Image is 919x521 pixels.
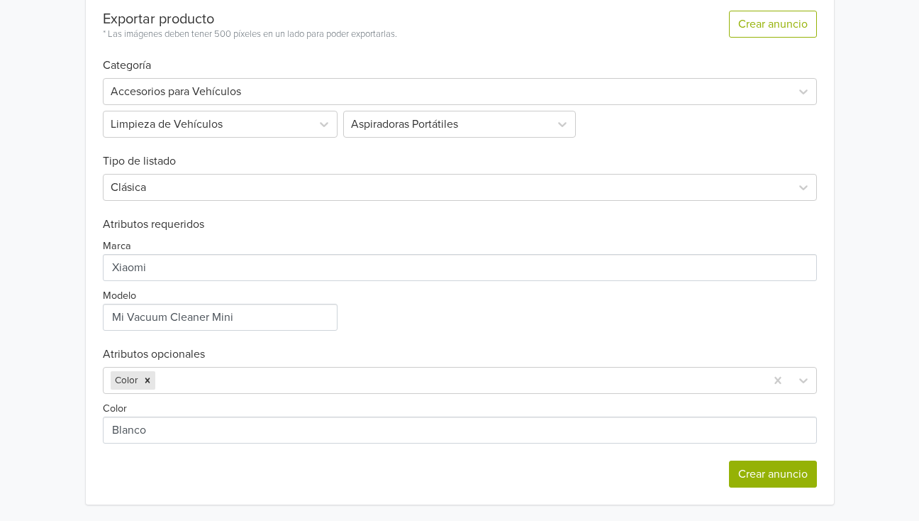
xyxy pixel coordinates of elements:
[103,238,131,254] label: Marca
[103,138,817,168] h6: Tipo de listado
[103,11,397,28] div: Exportar producto
[103,42,817,72] h6: Categoría
[729,11,817,38] button: Crear anuncio
[103,288,136,304] label: Modelo
[111,371,140,390] div: Color
[103,348,817,361] h6: Atributos opcionales
[103,28,397,42] div: * Las imágenes deben tener 500 píxeles en un lado para poder exportarlas.
[140,371,155,390] div: Remove Color
[103,218,817,231] h6: Atributos requeridos
[103,401,127,417] label: Color
[729,461,817,488] button: Crear anuncio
